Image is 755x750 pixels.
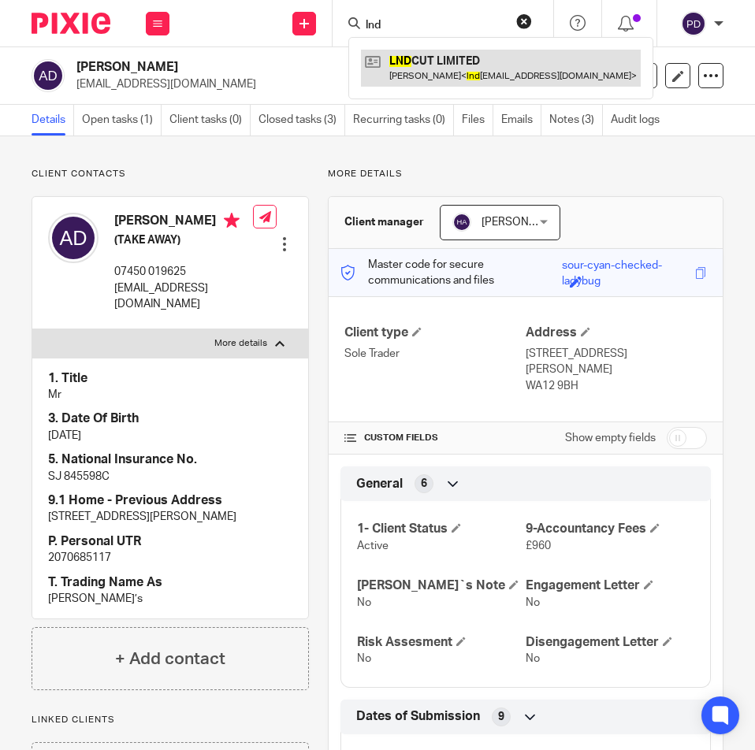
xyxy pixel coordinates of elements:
[32,13,110,34] img: Pixie
[611,105,668,136] a: Audit logs
[526,653,540,664] span: No
[169,105,251,136] a: Client tasks (0)
[364,19,506,33] input: Search
[48,370,292,387] h4: 1. Title
[344,432,526,444] h4: CUSTOM FIELDS
[48,533,292,550] h4: P. Personal UTR
[562,258,691,276] div: sour-cyan-checked-ladybug
[526,521,694,537] h4: 9-Accountancy Fees
[48,410,292,427] h4: 3. Date Of Birth
[357,521,526,537] h4: 1- Client Status
[357,634,526,651] h4: Risk Assesment
[214,337,267,350] p: More details
[681,11,706,36] img: svg%3E
[344,346,526,362] p: Sole Trader
[32,59,65,92] img: svg%3E
[114,232,253,248] h5: (TAKE AWAY)
[224,213,240,228] i: Primary
[48,387,292,403] p: Mr
[328,168,723,180] p: More details
[48,550,292,566] p: 2070685117
[526,378,707,394] p: WA12 9BH
[526,634,694,651] h4: Disengagement Letter
[76,76,509,92] p: [EMAIL_ADDRESS][DOMAIN_NAME]
[48,451,292,468] h4: 5. National Insurance No.
[526,597,540,608] span: No
[356,708,480,725] span: Dates of Submission
[258,105,345,136] a: Closed tasks (3)
[526,577,694,594] h4: Engagement Letter
[114,280,253,313] p: [EMAIL_ADDRESS][DOMAIN_NAME]
[549,105,603,136] a: Notes (3)
[356,476,403,492] span: General
[32,714,309,726] p: Linked clients
[498,709,504,725] span: 9
[82,105,162,136] a: Open tasks (1)
[565,430,656,446] label: Show empty fields
[526,540,551,551] span: £960
[48,469,292,485] p: SJ 845598C
[501,105,541,136] a: Emails
[32,168,309,180] p: Client contacts
[421,476,427,492] span: 6
[526,346,707,378] p: [STREET_ADDRESS][PERSON_NAME]
[48,509,292,525] p: [STREET_ADDRESS][PERSON_NAME]
[526,325,707,341] h4: Address
[516,13,532,29] button: Clear
[76,59,422,76] h2: [PERSON_NAME]
[344,325,526,341] h4: Client type
[357,653,371,664] span: No
[353,105,454,136] a: Recurring tasks (0)
[340,257,563,289] p: Master code for secure communications and files
[48,492,292,509] h4: 9.1 Home - Previous Address
[48,428,292,444] p: [DATE]
[114,264,253,280] p: 07450 019625
[48,591,292,607] p: [PERSON_NAME]’s
[482,217,568,228] span: [PERSON_NAME]
[357,577,526,594] h4: [PERSON_NAME]`s Note
[344,214,424,230] h3: Client manager
[115,647,225,671] h4: + Add contact
[357,540,389,551] span: Active
[452,213,471,232] img: svg%3E
[357,597,371,608] span: No
[48,213,99,263] img: svg%3E
[114,213,253,232] h4: [PERSON_NAME]
[32,105,74,136] a: Details
[462,105,493,136] a: Files
[48,574,292,591] h4: T. Trading Name As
